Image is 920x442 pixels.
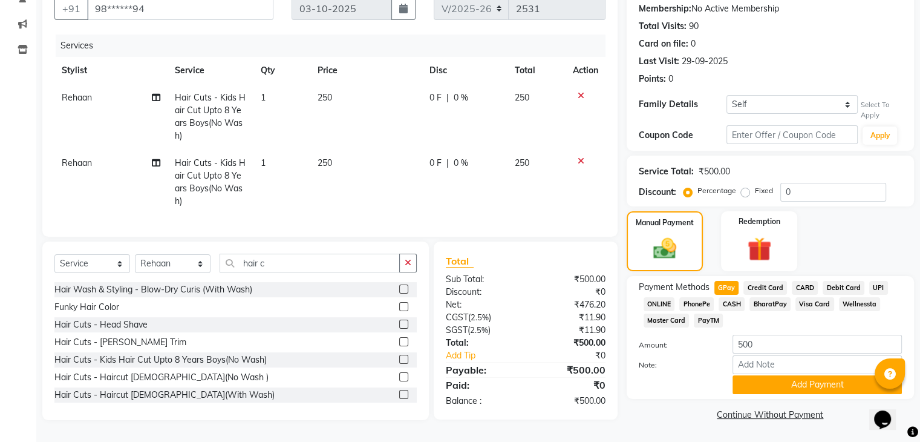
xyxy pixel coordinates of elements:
div: 90 [689,20,699,33]
div: ₹0 [526,286,615,299]
span: 1 [261,157,266,168]
div: Family Details [639,98,726,111]
div: Net: [437,299,526,311]
div: ₹11.90 [526,324,615,337]
label: Manual Payment [636,217,694,228]
span: Debit Card [823,281,864,295]
div: 0 [668,73,673,85]
div: Total: [437,337,526,349]
span: | [446,157,449,170]
span: Rehaan [62,157,92,168]
div: Payable: [437,363,526,377]
div: ₹500.00 [699,165,730,178]
div: Hair Cuts - [PERSON_NAME] Trim [54,336,186,349]
label: Fixed [755,185,773,196]
span: PayTM [694,314,723,328]
div: ₹500.00 [526,273,615,286]
div: Sub Total: [437,273,526,286]
a: Add Tip [437,349,540,362]
div: Hair Cuts - Haircut [DEMOGRAPHIC_DATA](No Wash ) [54,371,269,384]
span: Rehaan [62,92,92,103]
span: ONLINE [644,297,675,311]
div: No Active Membership [639,2,902,15]
button: Apply [863,127,897,145]
img: _gift.svg [740,234,779,265]
span: 2.5% [470,325,488,335]
label: Percentage [697,185,736,196]
div: Hair Cuts - Head Shave [54,318,148,331]
div: ₹500.00 [526,363,615,377]
th: Total [507,57,566,84]
th: Stylist [54,57,168,84]
span: Hair Cuts - Kids Hair Cut Upto 8 Years Boys(No Wash) [175,157,246,206]
a: Continue Without Payment [629,409,912,421]
div: 0 [691,38,696,50]
div: ₹11.90 [526,311,615,324]
div: Discount: [639,186,676,199]
span: 1 [261,92,266,103]
span: CARD [792,281,818,295]
label: Redemption [739,216,780,227]
span: Master Card [644,314,690,328]
input: Add Note [732,355,902,374]
div: Hair Cuts - Haircut [DEMOGRAPHIC_DATA](With Wash) [54,389,275,401]
span: 0 % [454,91,468,104]
span: 0 % [454,157,468,170]
span: UPI [869,281,888,295]
span: PhonePe [679,297,714,311]
div: ₹500.00 [526,337,615,349]
div: ₹0 [526,378,615,392]
button: Add Payment [732,375,902,394]
div: Total Visits: [639,20,687,33]
iframe: chat widget [869,394,908,430]
div: Select To Apply [860,100,902,120]
span: 0 F [429,157,442,170]
span: Payment Methods [639,281,710,294]
div: 29-09-2025 [682,55,728,68]
span: 250 [515,92,529,103]
div: Coupon Code [639,129,726,142]
div: Paid: [437,378,526,392]
label: Note: [630,360,723,371]
div: ₹476.20 [526,299,615,311]
span: Credit Card [743,281,787,295]
span: | [446,91,449,104]
span: 0 F [429,91,442,104]
div: ( ) [437,311,526,324]
input: Search or Scan [220,254,400,272]
span: 250 [515,157,529,168]
div: ₹500.00 [526,395,615,407]
div: Points: [639,73,666,85]
img: _cash.svg [646,236,683,262]
th: Service [168,57,253,84]
span: 250 [318,157,332,168]
input: Enter Offer / Coupon Code [726,125,858,144]
span: 250 [318,92,332,103]
div: Discount: [437,286,526,299]
th: Qty [253,57,311,84]
span: Wellnessta [839,297,881,311]
span: GPay [714,281,739,295]
span: CASH [719,297,745,311]
span: 2.5% [471,312,489,322]
div: Balance : [437,395,526,407]
th: Action [566,57,605,84]
div: Card on file: [639,38,688,50]
span: CGST [446,312,468,323]
input: Amount [732,335,902,354]
span: Hair Cuts - Kids Hair Cut Upto 8 Years Boys(No Wash) [175,92,246,141]
span: SGST [446,325,468,335]
span: Visa Card [795,297,834,311]
span: Total [446,255,474,268]
div: Hair Wash & Styling - Blow-Dry Curis (With Wash) [54,283,252,296]
div: ( ) [437,324,526,337]
span: BharatPay [749,297,791,311]
div: Funky Hair Color [54,301,119,314]
label: Amount: [630,340,723,351]
div: Service Total: [639,165,694,178]
th: Disc [422,57,507,84]
div: Hair Cuts - Kids Hair Cut Upto 8 Years Boys(No Wash) [54,354,267,366]
div: Membership: [639,2,691,15]
th: Price [310,57,422,84]
div: Services [56,35,615,57]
